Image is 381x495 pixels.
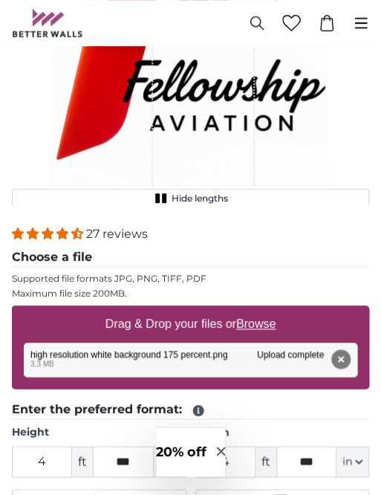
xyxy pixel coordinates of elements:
legend: Choose a file [12,248,369,267]
label: Width [195,425,370,440]
img: Betterwalls [12,9,83,37]
p: Supported file formats JPG, PNG, TIFF, PDF [12,273,369,285]
span: 4.41 stars [12,227,86,241]
u: Browse [236,317,276,330]
span: 27 reviews [86,227,148,241]
p: Maximum file size 200MB. [12,288,369,300]
label: Drag & Drop your files or [100,309,281,339]
button: Hide lengths [12,189,369,208]
legend: Enter the preferred format: [12,401,369,419]
span: ft [255,446,276,477]
label: Height [12,425,186,440]
button: in [154,446,186,477]
button: in [336,446,369,477]
span: Hide lengths [172,192,228,204]
span: in [342,454,352,469]
span: ft [72,446,93,477]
